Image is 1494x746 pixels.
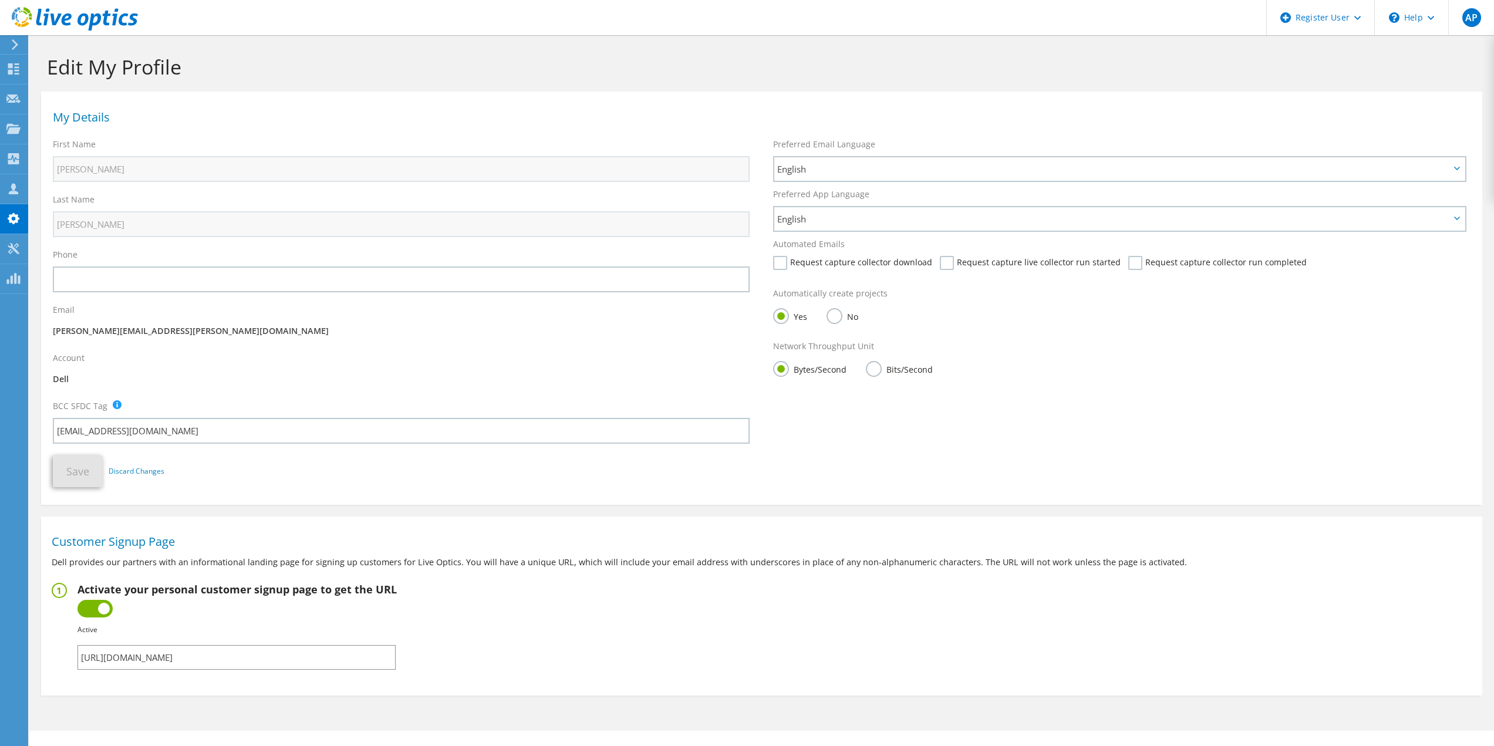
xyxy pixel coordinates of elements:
[827,308,858,323] label: No
[52,556,1472,569] p: Dell provides our partners with an informational landing page for signing up customers for Live O...
[773,188,869,200] label: Preferred App Language
[53,352,85,364] label: Account
[1389,12,1399,23] svg: \n
[777,212,1450,226] span: English
[1462,8,1481,27] span: AP
[53,455,103,487] button: Save
[53,373,750,386] p: Dell
[53,194,95,205] label: Last Name
[773,340,874,352] label: Network Throughput Unit
[773,139,875,150] label: Preferred Email Language
[109,465,164,478] a: Discard Changes
[866,361,933,376] label: Bits/Second
[773,288,888,299] label: Automatically create projects
[773,308,807,323] label: Yes
[53,325,750,337] p: [PERSON_NAME][EMAIL_ADDRESS][PERSON_NAME][DOMAIN_NAME]
[773,256,932,270] label: Request capture collector download
[47,55,1471,79] h1: Edit My Profile
[53,249,77,261] label: Phone
[53,139,96,150] label: First Name
[53,304,75,316] label: Email
[773,238,845,250] label: Automated Emails
[777,162,1450,176] span: English
[1128,256,1307,270] label: Request capture collector run completed
[53,112,1465,123] h1: My Details
[53,400,107,412] label: BCC SFDC Tag
[77,583,397,596] h2: Activate your personal customer signup page to get the URL
[940,256,1121,270] label: Request capture live collector run started
[773,361,847,376] label: Bytes/Second
[77,625,97,634] b: Active
[52,536,1466,548] h1: Customer Signup Page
